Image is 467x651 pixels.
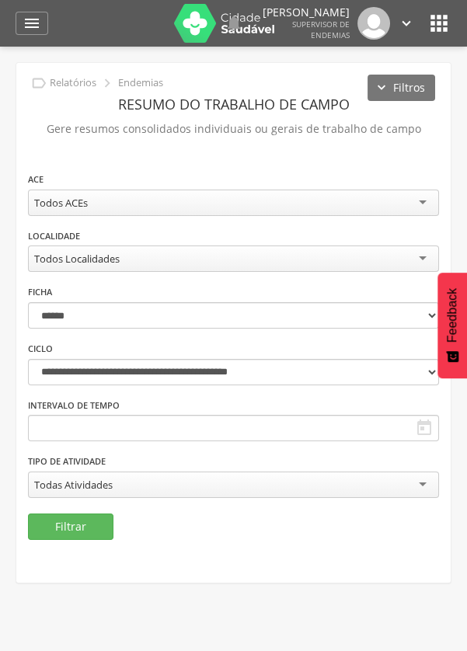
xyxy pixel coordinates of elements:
span: Supervisor de Endemias [292,19,350,40]
div: Todos Localidades [34,252,120,266]
label: ACE [28,173,44,186]
div: Todos ACEs [34,196,88,210]
label: Localidade [28,230,80,242]
p: Gere resumos consolidados individuais ou gerais de trabalho de campo [28,118,439,140]
a:  [225,7,243,40]
i:  [30,75,47,92]
header: Resumo do Trabalho de Campo [28,90,439,118]
button: Filtros [368,75,435,101]
button: Feedback - Mostrar pesquisa [437,273,467,378]
i:  [23,14,41,33]
a:  [398,7,415,40]
button: Filtrar [28,513,113,540]
label: Ciclo [28,343,53,355]
p: Endemias [118,77,163,89]
p: Relatórios [50,77,96,89]
label: Ficha [28,286,52,298]
div: Todas Atividades [34,478,113,492]
p: [PERSON_NAME] [263,7,350,18]
a:  [16,12,48,35]
i:  [415,419,434,437]
i:  [427,11,451,36]
span: Feedback [445,288,459,343]
i:  [398,15,415,32]
i:  [225,14,243,33]
label: Intervalo de Tempo [28,399,120,412]
label: Tipo de Atividade [28,455,106,468]
i:  [99,75,116,92]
